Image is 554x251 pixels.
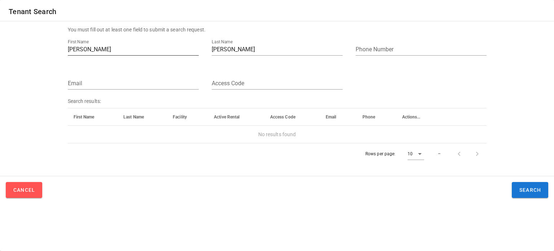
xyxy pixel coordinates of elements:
[320,108,357,126] th: Email: Not sorted. Activate to sort ascending.
[68,26,487,34] div: You must fill out at least one field to submit a search request.
[68,108,118,126] th: First Name: Not sorted. Activate to sort ascending.
[408,151,413,157] div: 10
[438,151,441,157] div: –
[362,114,375,120] span: Phone
[173,114,187,120] span: Facility
[396,108,487,126] th: Actions...
[68,97,487,105] span: Search results:
[326,114,337,120] span: Email
[365,143,424,164] div: Rows per page:
[357,108,396,126] th: Phone: Not sorted. Activate to sort ascending.
[6,182,42,198] button: Cancel
[13,187,35,193] span: Cancel
[118,108,167,126] th: Last Name: Not sorted. Activate to sort ascending.
[68,39,89,45] label: First Name
[512,182,548,198] button: Search
[68,126,487,143] td: No results found
[519,187,541,193] span: Search
[214,114,239,120] span: Active Rental
[212,39,233,45] label: Last Name
[208,108,264,126] th: Active Rental: Not sorted. Activate to sort ascending.
[167,108,208,126] th: Facility: Not sorted. Activate to sort ascending.
[402,114,421,120] span: Actions...
[270,114,295,120] span: Access Code
[123,114,144,120] span: Last Name
[264,108,320,126] th: Access Code: Not sorted. Activate to sort ascending.
[74,114,94,120] span: First Name
[408,148,424,160] div: 10Rows per page:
